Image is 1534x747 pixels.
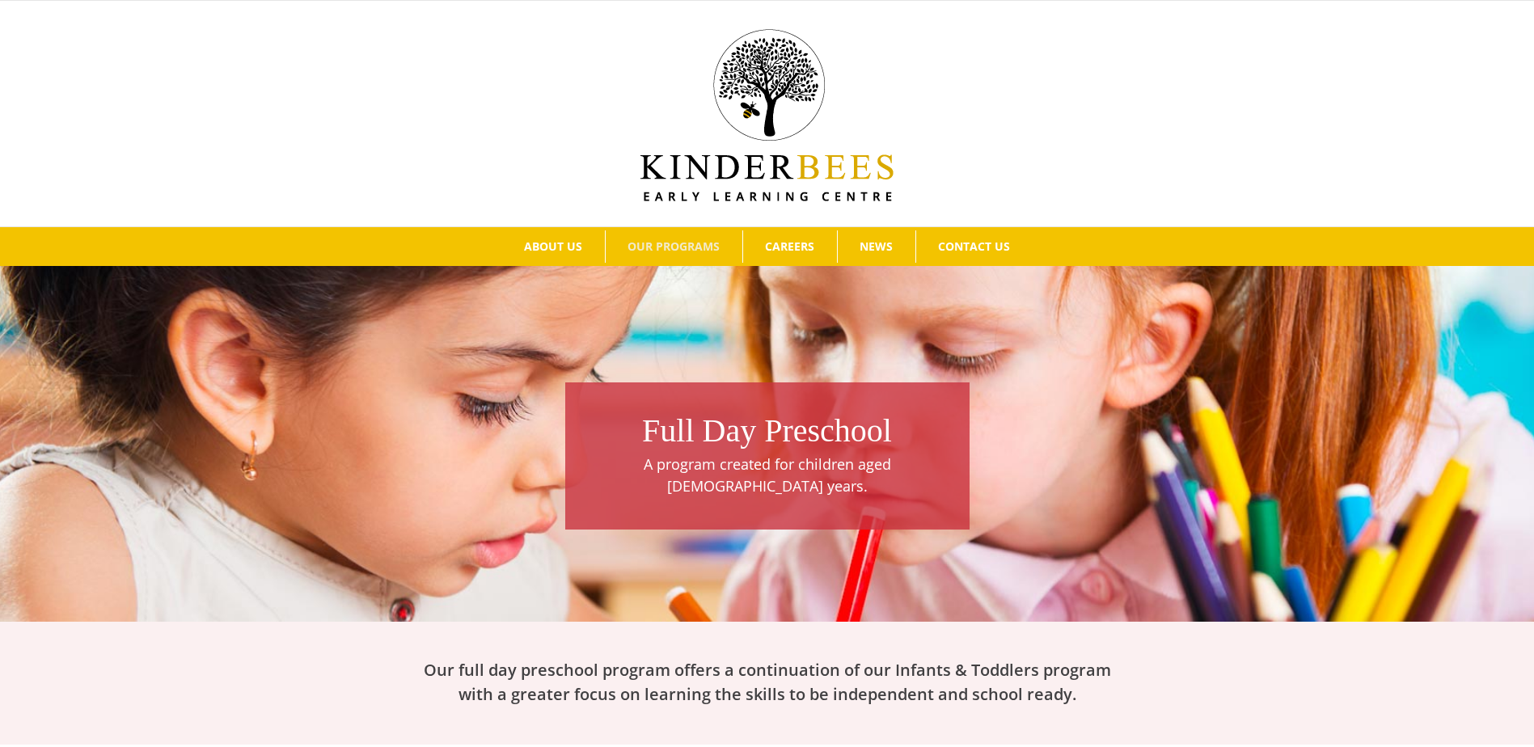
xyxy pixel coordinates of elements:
a: ABOUT US [502,230,605,263]
h2: Our full day preschool program offers a continuation of our Infants & Toddlers program with a gre... [412,658,1123,707]
span: ABOUT US [524,241,582,252]
span: CONTACT US [938,241,1010,252]
img: Kinder Bees Logo [640,29,894,201]
h1: Full Day Preschool [573,408,961,454]
a: NEWS [838,230,915,263]
a: OUR PROGRAMS [606,230,742,263]
a: CAREERS [743,230,837,263]
span: OUR PROGRAMS [628,241,720,252]
p: A program created for children aged [DEMOGRAPHIC_DATA] years. [573,454,961,497]
span: CAREERS [765,241,814,252]
span: NEWS [860,241,893,252]
a: CONTACT US [916,230,1033,263]
nav: Main Menu [24,227,1510,266]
